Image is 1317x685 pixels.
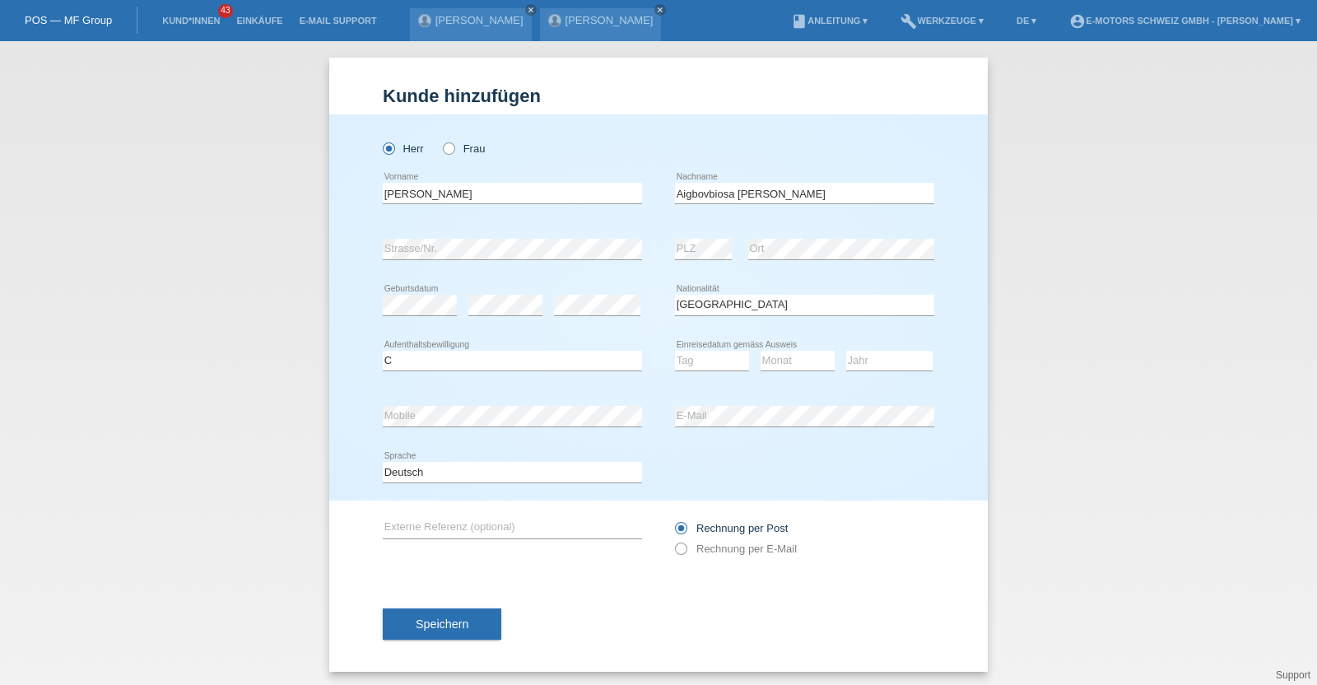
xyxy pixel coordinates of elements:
i: book [791,13,807,30]
input: Frau [443,142,454,153]
button: Speichern [383,608,501,640]
a: Kund*innen [154,16,228,26]
label: Rechnung per E-Mail [675,543,797,555]
a: bookAnleitung ▾ [783,16,876,26]
input: Rechnung per Post [675,522,686,543]
a: DE ▾ [1008,16,1045,26]
span: Speichern [416,617,468,631]
a: Einkäufe [228,16,291,26]
i: close [656,6,664,14]
a: close [654,4,666,16]
a: [PERSON_NAME] [435,14,524,26]
i: build [900,13,917,30]
input: Herr [383,142,393,153]
a: POS — MF Group [25,14,112,26]
a: E-Mail Support [291,16,385,26]
a: account_circleE-Motors Schweiz GmbH - [PERSON_NAME] ▾ [1061,16,1309,26]
span: 43 [218,4,233,18]
h1: Kunde hinzufügen [383,86,934,106]
a: [PERSON_NAME] [565,14,654,26]
label: Herr [383,142,424,155]
i: account_circle [1069,13,1086,30]
label: Frau [443,142,485,155]
a: buildWerkzeuge ▾ [892,16,992,26]
input: Rechnung per E-Mail [675,543,686,563]
i: close [527,6,535,14]
label: Rechnung per Post [675,522,788,534]
a: Support [1276,669,1310,681]
a: close [525,4,537,16]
